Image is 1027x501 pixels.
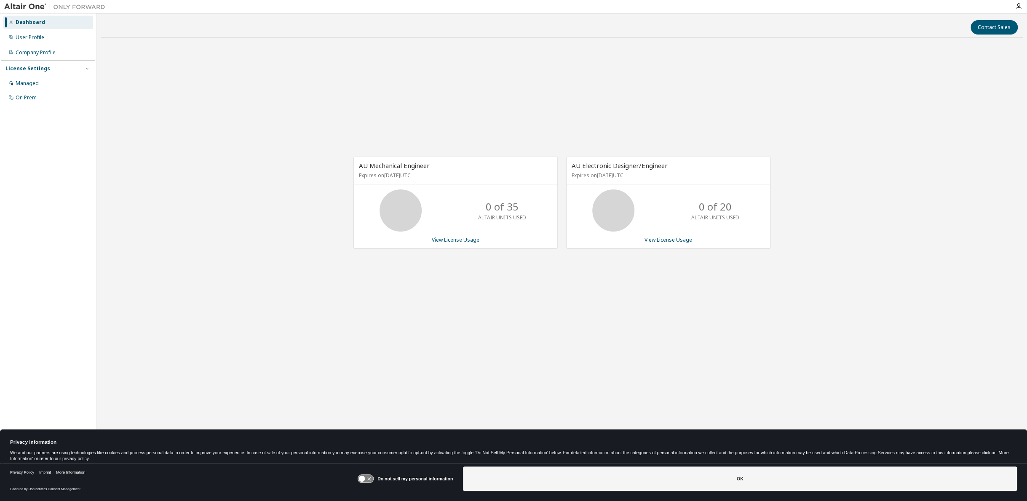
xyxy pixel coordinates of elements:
span: AU Electronic Designer/Engineer [572,161,668,170]
p: ALTAIR UNITS USED [478,214,526,221]
p: Expires on [DATE] UTC [359,172,550,179]
div: Dashboard [16,19,45,26]
img: Altair One [4,3,110,11]
p: 0 of 35 [486,200,519,214]
p: Expires on [DATE] UTC [572,172,763,179]
div: License Settings [5,65,50,72]
div: User Profile [16,34,44,41]
div: On Prem [16,94,37,101]
a: View License Usage [432,236,479,243]
div: Managed [16,80,39,87]
button: Contact Sales [971,20,1018,35]
div: Company Profile [16,49,56,56]
p: ALTAIR UNITS USED [691,214,739,221]
a: View License Usage [645,236,692,243]
span: AU Mechanical Engineer [359,161,430,170]
p: 0 of 20 [698,200,731,214]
